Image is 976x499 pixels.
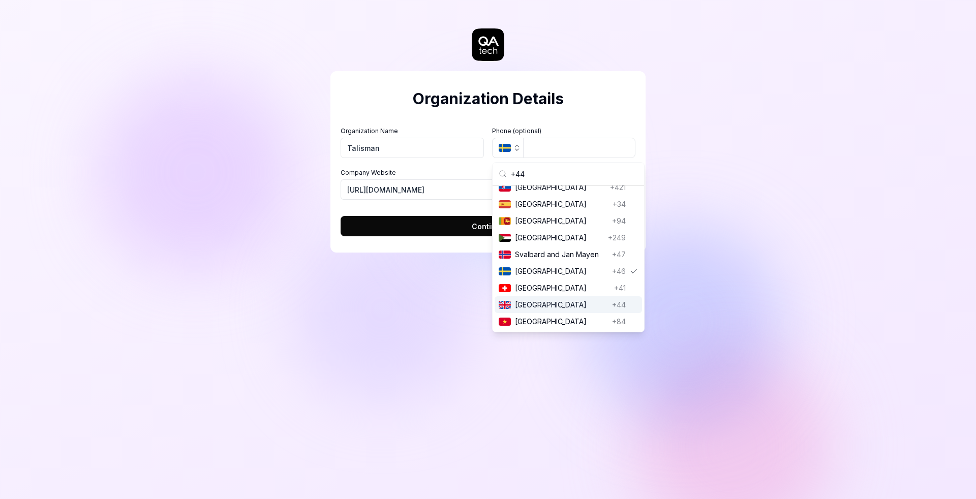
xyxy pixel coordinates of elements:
span: Svalbard and Jan Mayen [515,249,608,260]
span: +94 [612,215,626,226]
input: https:// [341,179,635,200]
button: Continue [341,216,635,236]
span: [GEOGRAPHIC_DATA] [515,232,604,243]
span: [GEOGRAPHIC_DATA] [515,215,608,226]
span: +46 [612,266,626,276]
span: [GEOGRAPHIC_DATA] [515,283,610,293]
label: Organization Name [341,127,484,136]
input: Search country... [511,163,638,185]
span: +84 [612,316,626,327]
span: [GEOGRAPHIC_DATA] [515,299,608,310]
span: +421 [610,182,626,193]
span: [GEOGRAPHIC_DATA] [515,182,606,193]
span: Continue [472,221,505,232]
span: +34 [613,199,626,209]
label: Phone (optional) [492,127,635,136]
label: Company Website [341,168,635,177]
span: [GEOGRAPHIC_DATA] [515,266,608,276]
h2: Organization Details [341,87,635,110]
span: +41 [614,283,626,293]
span: +47 [612,249,626,260]
span: [GEOGRAPHIC_DATA] [515,199,608,209]
div: Suggestions [493,185,644,332]
span: +249 [608,232,626,243]
span: [GEOGRAPHIC_DATA] [515,316,608,327]
span: +44 [612,299,626,310]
